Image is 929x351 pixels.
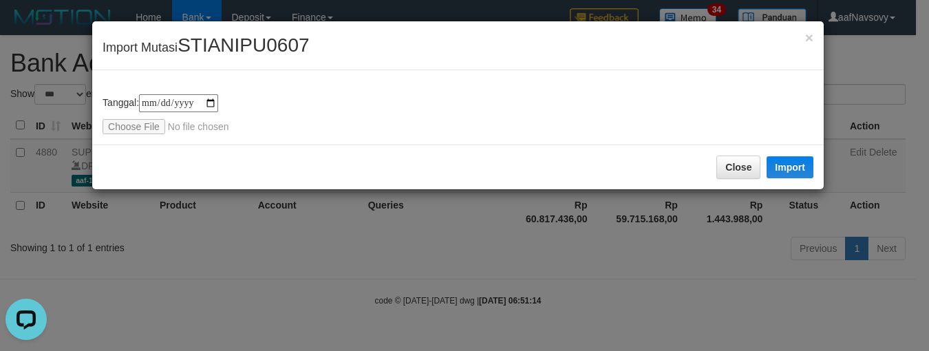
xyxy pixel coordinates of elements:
button: Import [767,156,813,178]
button: Close [805,30,813,45]
span: Import Mutasi [103,41,309,54]
span: STIANIPU0607 [178,34,309,56]
span: × [805,30,813,45]
div: Tanggal: [103,94,813,134]
button: Open LiveChat chat widget [6,6,47,47]
button: Close [716,156,760,179]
